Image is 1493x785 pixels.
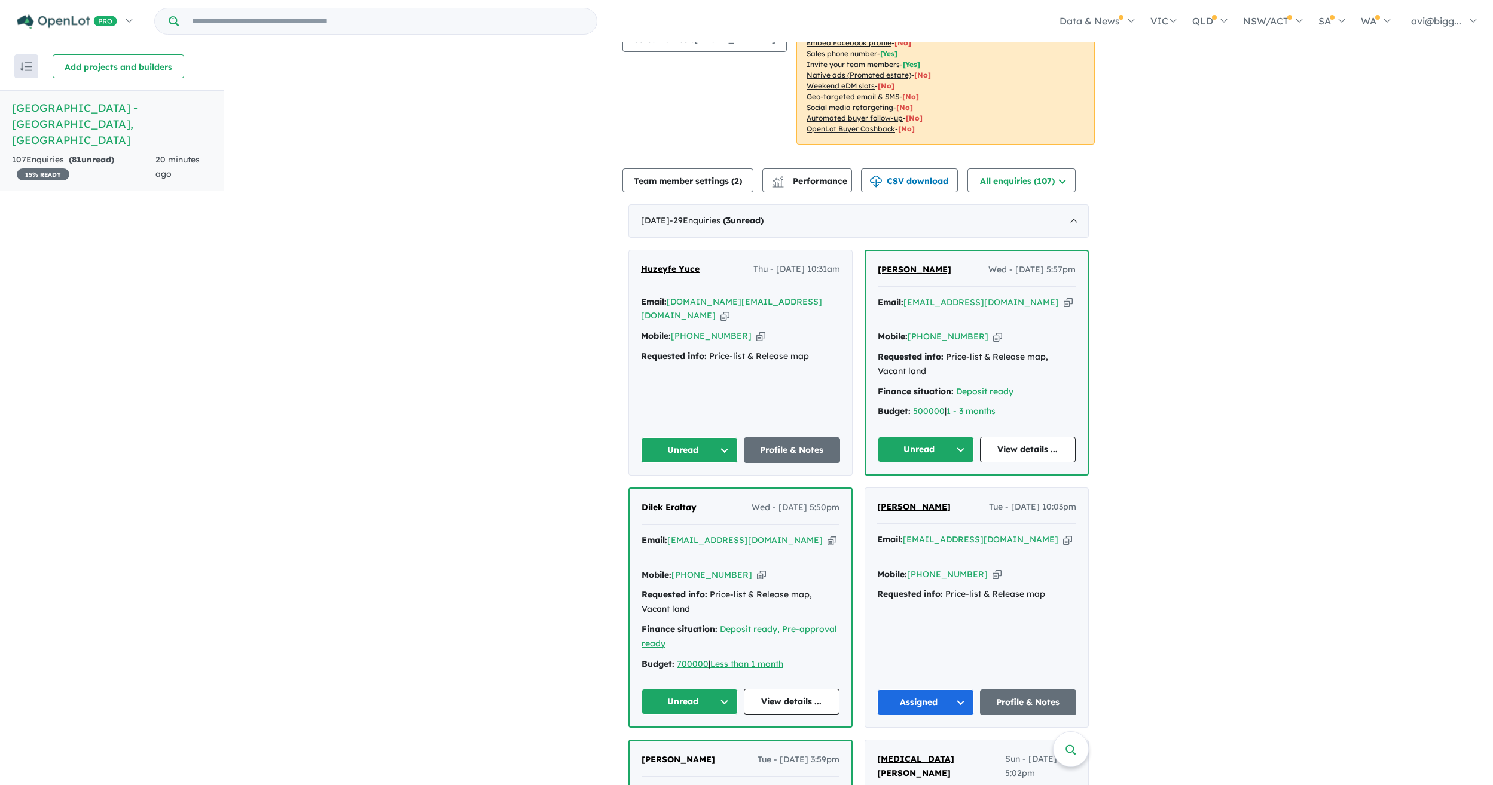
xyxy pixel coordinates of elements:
[907,569,988,579] a: [PHONE_NUMBER]
[878,437,974,462] button: Unread
[877,752,1005,781] a: [MEDICAL_DATA][PERSON_NAME]
[878,81,894,90] span: [No]
[753,262,840,277] span: Thu - [DATE] 10:31am
[744,437,841,463] a: Profile & Notes
[914,70,931,79] span: [No]
[642,501,697,515] a: Dilek Eraltay
[773,176,783,182] img: line-chart.svg
[1005,752,1076,781] span: Sun - [DATE] 5:02pm
[774,176,847,186] span: Performance
[642,589,707,600] strong: Requested info:
[870,176,882,188] img: download icon
[641,296,667,307] strong: Email:
[710,658,783,669] a: Less than 1 month
[877,534,903,545] strong: Email:
[69,154,114,165] strong: ( unread)
[720,309,729,322] button: Copy
[807,60,900,69] u: Invite your team members
[642,657,839,671] div: |
[756,330,765,342] button: Copy
[878,297,903,308] strong: Email:
[642,754,715,765] span: [PERSON_NAME]
[988,263,1076,277] span: Wed - [DATE] 5:57pm
[956,386,1013,397] a: Deposit ready
[967,168,1076,192] button: All enquiries (107)
[642,624,837,649] u: Deposit ready, Pre-approval ready
[878,263,951,277] a: [PERSON_NAME]
[12,100,212,148] h5: [GEOGRAPHIC_DATA] - [GEOGRAPHIC_DATA] , [GEOGRAPHIC_DATA]
[807,114,903,122] u: Automated buyer follow-up
[641,349,840,364] div: Price-list & Release map
[1064,296,1073,309] button: Copy
[980,689,1077,715] a: Profile & Notes
[878,350,1076,379] div: Price-list & Release map, Vacant land
[807,49,877,58] u: Sales phone number
[877,569,907,579] strong: Mobile:
[878,404,1076,419] div: |
[642,689,738,715] button: Unread
[861,168,958,192] button: CSV download
[677,658,709,669] a: 700000
[877,587,1076,602] div: Price-list & Release map
[642,658,674,669] strong: Budget:
[762,168,852,192] button: Performance
[877,588,943,599] strong: Requested info:
[155,154,200,179] span: 20 minutes ago
[894,38,911,47] span: [ No ]
[807,81,875,90] u: Weekend eDM slots
[726,215,731,226] span: 3
[877,689,974,715] button: Assigned
[913,406,945,416] u: 500000
[734,176,739,186] span: 2
[877,501,951,512] span: [PERSON_NAME]
[878,331,908,342] strong: Mobile:
[903,60,920,69] span: [ Yes ]
[641,351,707,361] strong: Requested info:
[878,264,951,275] span: [PERSON_NAME]
[807,124,895,133] u: OpenLot Buyer Cashback
[642,535,667,545] strong: Email:
[908,331,988,342] a: [PHONE_NUMBER]
[878,351,944,362] strong: Requested info:
[622,168,753,192] button: Team member settings (2)
[878,406,911,416] strong: Budget:
[880,49,897,58] span: [ Yes ]
[807,70,911,79] u: Native ads (Promoted estate)
[642,502,697,513] span: Dilek Eraltay
[744,689,840,715] a: View details ...
[12,153,155,182] div: 107 Enquir ies
[877,753,954,778] span: [MEDICAL_DATA][PERSON_NAME]
[903,534,1058,545] a: [EMAIL_ADDRESS][DOMAIN_NAME]
[628,204,1089,238] div: [DATE]
[670,215,764,226] span: - 29 Enquir ies
[53,54,184,78] button: Add projects and builders
[642,588,839,617] div: Price-list & Release map, Vacant land
[671,330,752,341] a: [PHONE_NUMBER]
[902,92,919,101] span: [No]
[17,168,69,180] span: 15 % READY
[828,534,836,547] button: Copy
[772,179,784,187] img: bar-chart.svg
[641,330,671,341] strong: Mobile:
[17,14,117,29] img: Openlot PRO Logo White
[20,62,32,71] img: sort.svg
[877,500,951,514] a: [PERSON_NAME]
[641,262,700,277] a: Huzeyfe Yuce
[757,569,766,581] button: Copy
[993,330,1002,343] button: Copy
[181,8,594,34] input: Try estate name, suburb, builder or developer
[807,103,893,112] u: Social media retargeting
[641,437,738,463] button: Unread
[993,568,1002,581] button: Copy
[989,500,1076,514] span: Tue - [DATE] 10:03pm
[980,437,1076,462] a: View details ...
[903,297,1059,308] a: [EMAIL_ADDRESS][DOMAIN_NAME]
[642,569,671,580] strong: Mobile:
[947,406,996,416] a: 1 - 3 months
[898,124,915,133] span: [No]
[807,38,891,47] u: Embed Facebook profile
